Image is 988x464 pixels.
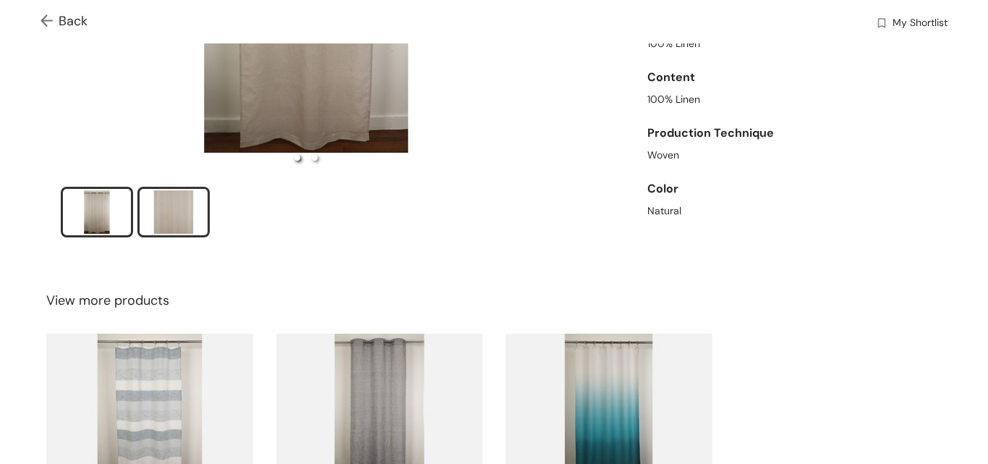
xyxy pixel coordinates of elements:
div: Color [647,174,942,203]
span: My Shortlist [893,15,947,33]
span: 100% Linen [647,36,700,51]
div: Woven [647,148,942,163]
li: slide item 2 [137,187,210,237]
img: wishlist [875,17,888,32]
li: slide item 2 [312,155,318,161]
div: Content [647,63,942,92]
li: slide item 1 [61,187,133,237]
span: Back [41,12,88,31]
div: Natural [647,203,942,219]
div: Production Technique [647,119,942,148]
img: Go back [41,14,59,30]
span: View more products [46,291,169,311]
li: slide item 1 [294,155,300,161]
div: 100% Linen [647,92,942,107]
